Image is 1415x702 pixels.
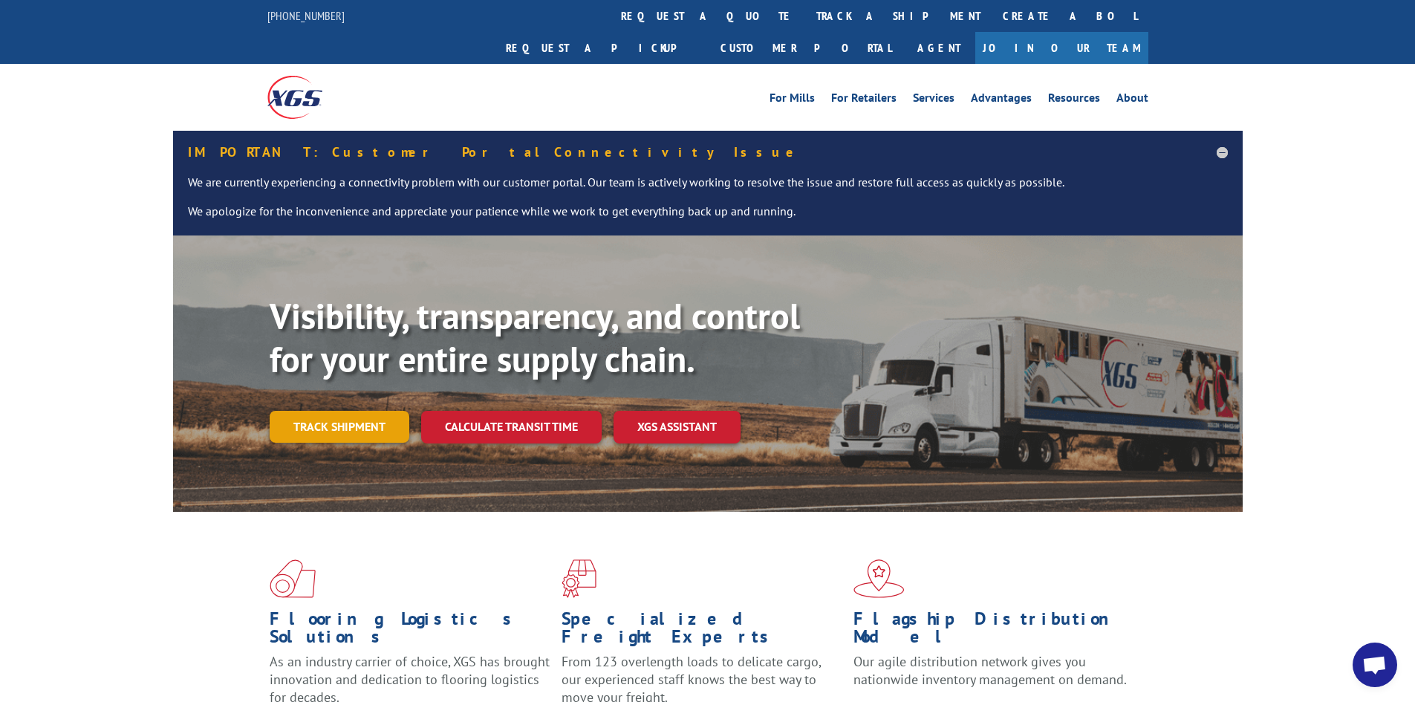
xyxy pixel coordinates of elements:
a: [PHONE_NUMBER] [267,8,345,23]
h5: IMPORTANT: Customer Portal Connectivity Issue [188,146,1228,159]
h1: Flagship Distribution Model [853,610,1134,653]
b: Visibility, transparency, and control for your entire supply chain. [270,293,800,382]
img: xgs-icon-focused-on-flooring-red [562,559,596,598]
img: xgs-icon-flagship-distribution-model-red [853,559,905,598]
h1: Specialized Freight Experts [562,610,842,653]
a: Services [913,92,954,108]
a: Track shipment [270,411,409,442]
a: Advantages [971,92,1032,108]
a: Customer Portal [709,32,902,64]
p: We are currently experiencing a connectivity problem with our customer portal. Our team is active... [188,174,1228,204]
div: Open chat [1353,643,1397,687]
a: Request a pickup [495,32,709,64]
a: Calculate transit time [421,411,602,443]
img: xgs-icon-total-supply-chain-intelligence-red [270,559,316,598]
a: XGS ASSISTANT [614,411,741,443]
a: About [1116,92,1148,108]
a: For Mills [770,92,815,108]
span: Our agile distribution network gives you nationwide inventory management on demand. [853,653,1127,688]
p: We apologize for the inconvenience and appreciate your patience while we work to get everything b... [188,203,1228,221]
a: Agent [902,32,975,64]
a: Resources [1048,92,1100,108]
a: For Retailers [831,92,897,108]
h1: Flooring Logistics Solutions [270,610,550,653]
a: Join Our Team [975,32,1148,64]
